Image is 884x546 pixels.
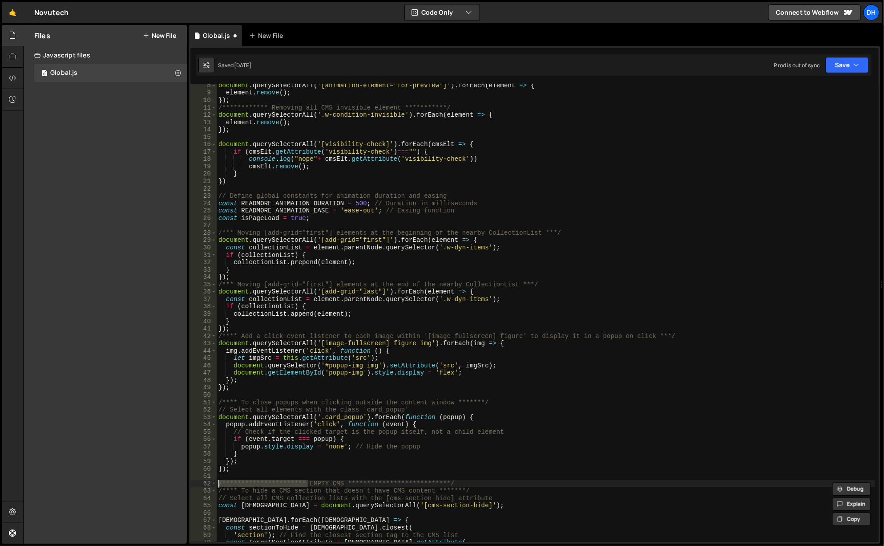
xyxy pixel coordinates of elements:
div: 55 [190,428,217,436]
div: [DATE] [234,61,252,69]
div: 57 [190,443,217,451]
div: 45 [190,354,217,362]
div: 20 [190,170,217,178]
div: 46 [190,362,217,370]
div: 30 [190,244,217,252]
div: 9 [190,89,217,97]
div: 53 [190,414,217,421]
div: 42 [190,333,217,340]
div: 58 [190,450,217,458]
div: 27 [190,222,217,229]
div: 63 [190,487,217,495]
div: 34 [190,273,217,281]
div: Global.js [203,31,230,40]
div: 23 [190,192,217,200]
div: 59 [190,458,217,465]
div: 44 [190,347,217,355]
div: 60 [190,465,217,473]
div: 28 [190,229,217,237]
div: 52 [190,406,217,414]
div: 19 [190,163,217,171]
div: 12 [190,111,217,119]
div: 56 [190,436,217,443]
div: 29 [190,236,217,244]
div: 50 [190,391,217,399]
button: Code Only [405,4,480,20]
div: 17 [190,148,217,156]
button: Explain [832,497,871,511]
div: 8 [190,82,217,90]
div: 47 [190,369,217,377]
div: 10 [190,97,217,104]
div: 41 [190,325,217,333]
button: Save [826,57,869,73]
div: 48 [190,377,217,384]
div: Global.js [50,69,77,77]
div: 36 [190,288,217,296]
div: 62 [190,480,217,488]
button: Copy [832,513,871,526]
div: 13 [190,119,217,126]
div: 38 [190,303,217,310]
div: 66 [190,509,217,517]
div: 31 [190,252,217,259]
div: 15 [190,134,217,141]
div: Javascript files [24,46,187,64]
div: Prod is out of sync [774,61,820,69]
span: 0 [42,70,47,77]
div: 8547/17808.js [34,64,187,82]
a: Connect to Webflow [768,4,861,20]
div: 67 [190,517,217,524]
div: 14 [190,126,217,134]
div: 25 [190,207,217,215]
button: New File [143,32,176,39]
div: 40 [190,318,217,326]
div: 35 [190,281,217,289]
div: 37 [190,296,217,303]
div: 64 [190,495,217,502]
div: 18 [190,155,217,163]
div: 21 [190,178,217,185]
div: 32 [190,259,217,266]
div: 43 [190,340,217,347]
div: 26 [190,215,217,222]
div: 33 [190,266,217,274]
div: 22 [190,185,217,193]
div: 11 [190,104,217,112]
div: Saved [218,61,252,69]
div: 65 [190,502,217,509]
div: 54 [190,421,217,428]
div: 69 [190,532,217,539]
a: DH [864,4,880,20]
button: Debug [832,482,871,496]
a: 🤙 [2,2,24,23]
div: 61 [190,473,217,480]
h2: Files [34,31,50,41]
div: 51 [190,399,217,407]
div: 39 [190,310,217,318]
div: 24 [190,200,217,208]
div: 68 [190,524,217,532]
div: Novutech [34,7,69,18]
div: 49 [190,384,217,391]
div: 16 [190,141,217,148]
div: New File [249,31,287,40]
